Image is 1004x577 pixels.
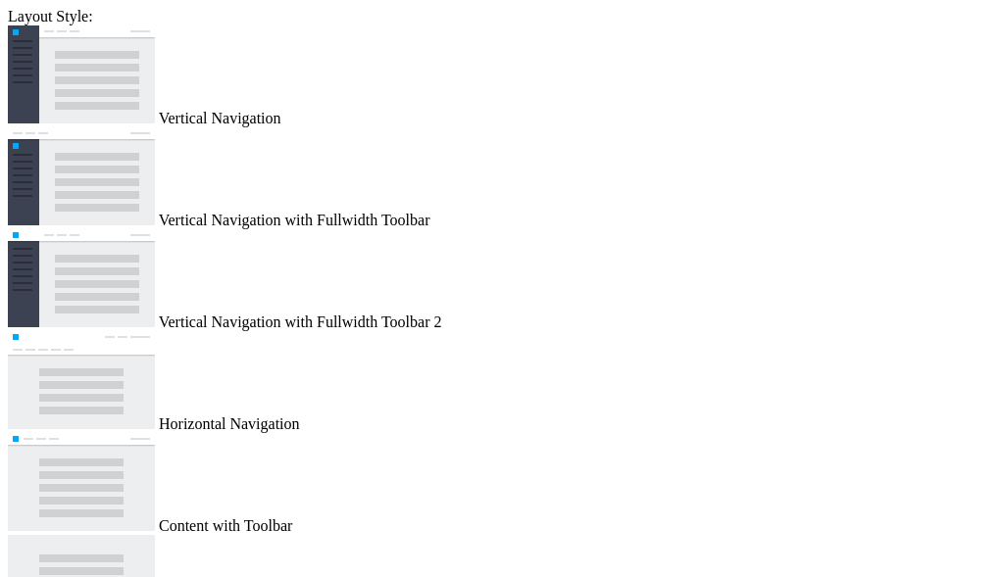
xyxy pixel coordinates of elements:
span: Vertical Navigation with Fullwidth Toolbar [159,212,430,228]
img: vertical-nav-with-full-toolbar.jpg [8,127,155,225]
md-radio-button: Vertical Navigation with Fullwidth Toolbar [8,127,996,229]
span: Vertical Navigation with Fullwidth Toolbar 2 [159,313,442,330]
div: Layout Style: [8,8,996,25]
img: horizontal-nav.jpg [8,331,155,429]
span: Horizontal Navigation [159,415,300,432]
img: vertical-nav.jpg [8,25,155,123]
span: Vertical Navigation [159,110,281,126]
md-radio-button: Horizontal Navigation [8,331,996,433]
md-radio-button: Vertical Navigation with Fullwidth Toolbar 2 [8,229,996,331]
md-radio-button: Vertical Navigation [8,25,996,127]
img: vertical-nav-with-full-toolbar-2.jpg [8,229,155,327]
span: Content with Toolbar [159,517,292,534]
md-radio-button: Content with Toolbar [8,433,996,535]
img: content-with-toolbar.jpg [8,433,155,531]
